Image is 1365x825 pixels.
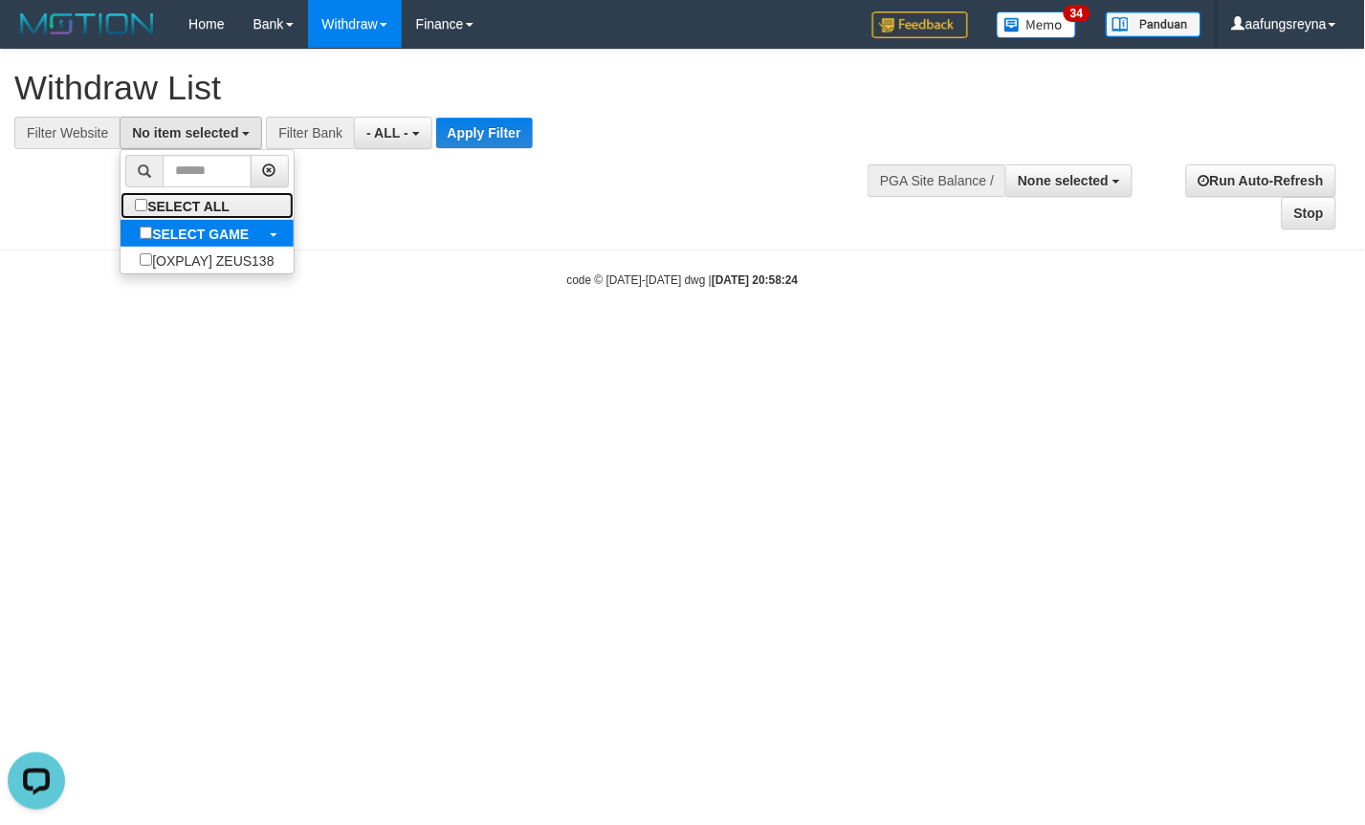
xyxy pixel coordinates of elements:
[132,125,238,141] span: No item selected
[354,117,431,149] button: - ALL -
[135,199,147,211] input: SELECT ALL
[1005,164,1133,197] button: None selected
[14,117,120,149] div: Filter Website
[1282,197,1336,229] a: Stop
[121,192,249,219] label: SELECT ALL
[14,69,891,107] h1: Withdraw List
[14,10,160,38] img: MOTION_logo.png
[1018,173,1109,188] span: None selected
[120,117,262,149] button: No item selected
[140,253,152,266] input: [OXPLAY] ZEUS138
[712,273,798,287] strong: [DATE] 20:58:24
[121,247,293,273] label: [OXPLAY] ZEUS138
[121,220,293,247] a: SELECT GAME
[997,11,1077,38] img: Button%20Memo.svg
[868,164,1005,197] div: PGA Site Balance /
[266,117,354,149] div: Filter Bank
[872,11,968,38] img: Feedback.jpg
[436,118,533,148] button: Apply Filter
[366,125,408,141] span: - ALL -
[1064,5,1090,22] span: 34
[1186,164,1336,197] a: Run Auto-Refresh
[8,8,65,65] button: Open LiveChat chat widget
[152,227,249,242] b: SELECT GAME
[1106,11,1201,37] img: panduan.png
[567,273,799,287] small: code © [DATE]-[DATE] dwg |
[140,227,152,239] input: SELECT GAME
